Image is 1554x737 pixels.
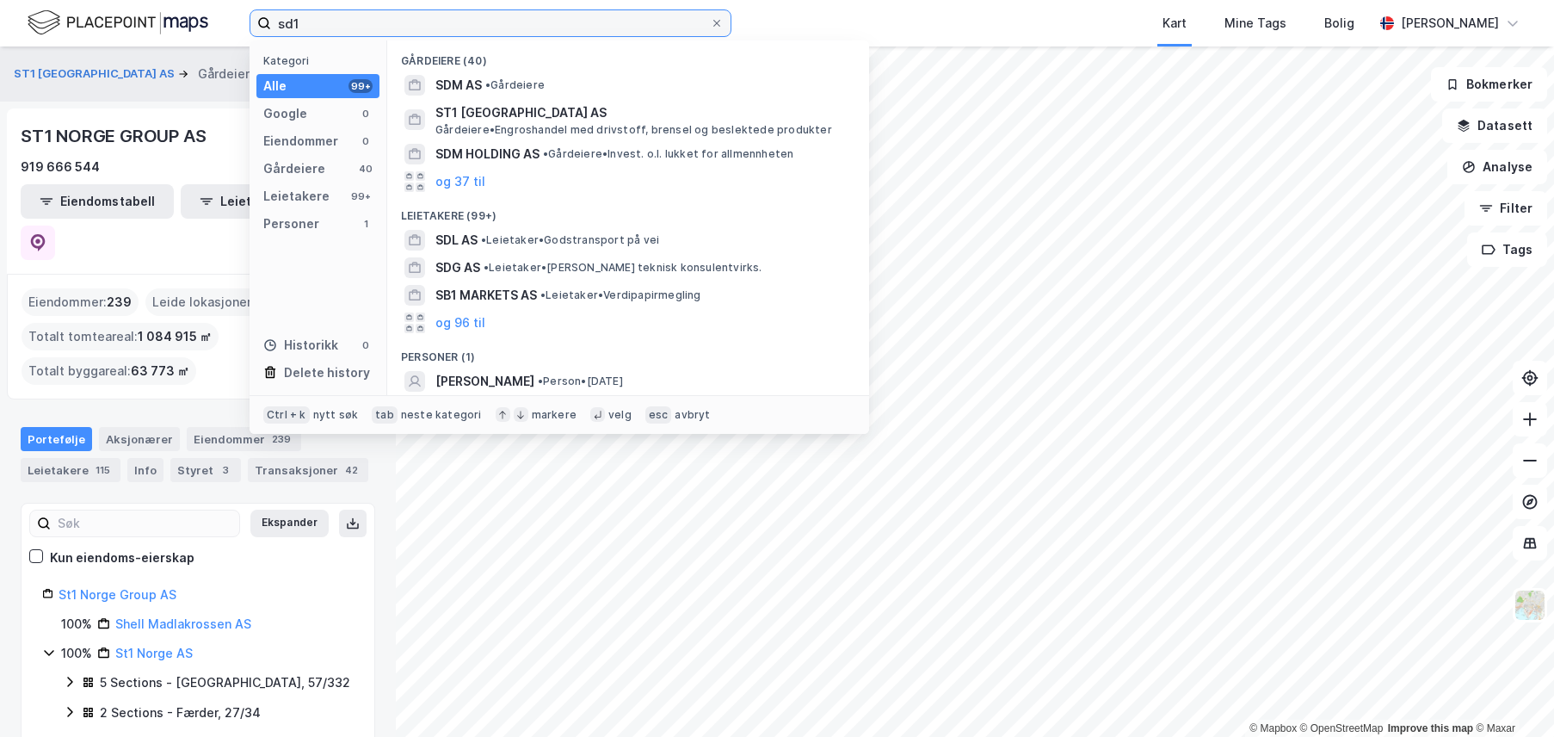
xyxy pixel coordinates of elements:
[540,288,546,301] span: •
[22,288,139,316] div: Eiendommer :
[348,79,373,93] div: 99+
[387,40,869,71] div: Gårdeiere (40)
[1224,13,1286,34] div: Mine Tags
[485,78,545,92] span: Gårdeiere
[538,375,543,387] span: •
[543,147,548,160] span: •
[263,103,307,124] div: Google
[1401,13,1499,34] div: [PERSON_NAME]
[435,313,485,333] button: og 96 til
[1465,191,1547,226] button: Filter
[263,54,379,67] div: Kategori
[435,285,537,306] span: SB1 MARKETS AS
[145,288,269,316] div: Leide lokasjoner :
[1468,654,1554,737] iframe: Chat Widget
[359,107,373,121] div: 0
[359,134,373,148] div: 0
[21,184,174,219] button: Eiendomstabell
[1388,722,1473,734] a: Improve this map
[1442,108,1547,143] button: Datasett
[22,323,219,350] div: Totalt tomteareal :
[348,189,373,203] div: 99+
[359,338,373,352] div: 0
[540,288,701,302] span: Leietaker • Verdipapirmegling
[61,643,92,664] div: 100%
[1249,722,1297,734] a: Mapbox
[61,614,92,635] div: 100%
[1324,13,1354,34] div: Bolig
[342,461,361,479] div: 42
[50,548,194,568] div: Kun eiendoms-eierskap
[263,131,338,152] div: Eiendommer
[131,361,189,381] span: 63 773 ㎡
[387,337,869,368] div: Personer (1)
[1514,589,1546,622] img: Z
[1300,722,1384,734] a: OpenStreetMap
[170,458,241,482] div: Styret
[359,217,373,231] div: 1
[435,171,485,192] button: og 37 til
[484,261,762,275] span: Leietaker • [PERSON_NAME] teknisk konsulentvirks.
[28,8,208,38] img: logo.f888ab2527a4732fd821a326f86c7f29.svg
[100,703,261,723] div: 2 Sections - Færder, 27/34
[1431,67,1547,102] button: Bokmerker
[645,406,672,424] div: esc
[401,408,482,422] div: neste kategori
[92,461,114,479] div: 115
[263,158,325,179] div: Gårdeiere
[313,408,359,422] div: nytt søk
[138,326,212,347] span: 1 084 915 ㎡
[198,64,250,84] div: Gårdeier
[271,10,710,36] input: Søk på adresse, matrikkel, gårdeiere, leietakere eller personer
[608,408,632,422] div: velg
[187,427,301,451] div: Eiendommer
[1162,13,1187,34] div: Kart
[263,335,338,356] div: Historikk
[538,375,623,388] span: Person • [DATE]
[115,616,251,631] a: Shell Madlakrossen AS
[435,144,540,164] span: SDM HOLDING AS
[435,230,478,251] span: SDL AS
[284,362,370,383] div: Delete history
[263,186,330,207] div: Leietakere
[435,102,848,123] span: ST1 [GEOGRAPHIC_DATA] AS
[435,257,480,278] span: SDG AS
[484,261,489,274] span: •
[1447,150,1547,184] button: Analyse
[263,406,310,424] div: Ctrl + k
[250,510,329,537] button: Ekspander
[99,427,180,451] div: Aksjonærer
[21,427,92,451] div: Portefølje
[435,123,832,137] span: Gårdeiere • Engroshandel med drivstoff, brensel og beslektede produkter
[481,233,486,246] span: •
[21,122,209,150] div: ST1 NORGE GROUP AS
[100,672,350,693] div: 5 Sections - [GEOGRAPHIC_DATA], 57/332
[268,430,294,448] div: 239
[263,214,319,234] div: Personer
[1467,232,1547,267] button: Tags
[248,458,368,482] div: Transaksjoner
[115,646,193,660] a: St1 Norge AS
[217,461,234,479] div: 3
[59,587,176,602] a: St1 Norge Group AS
[21,458,120,482] div: Leietakere
[372,406,398,424] div: tab
[107,292,132,313] span: 239
[532,408,577,422] div: markere
[481,233,659,247] span: Leietaker • Godstransport på vei
[543,147,793,161] span: Gårdeiere • Invest. o.l. lukket for allmennheten
[387,195,869,226] div: Leietakere (99+)
[14,65,178,83] button: ST1 [GEOGRAPHIC_DATA] AS
[127,458,163,482] div: Info
[485,78,490,91] span: •
[22,357,196,385] div: Totalt byggareal :
[675,408,710,422] div: avbryt
[435,371,534,392] span: [PERSON_NAME]
[1468,654,1554,737] div: Kontrollprogram for chat
[359,162,373,176] div: 40
[435,75,482,96] span: SDM AS
[181,184,334,219] button: Leietakertabell
[263,76,287,96] div: Alle
[51,511,239,536] input: Søk
[21,157,100,177] div: 919 666 544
